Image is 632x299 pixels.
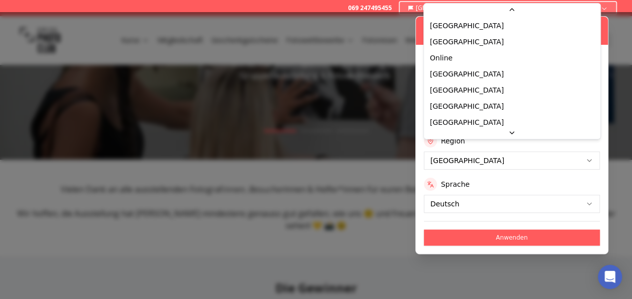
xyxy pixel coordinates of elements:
[430,22,504,30] span: [GEOGRAPHIC_DATA]
[430,118,504,126] span: [GEOGRAPHIC_DATA]
[430,70,504,78] span: [GEOGRAPHIC_DATA]
[430,54,453,62] span: Online
[430,102,504,110] span: [GEOGRAPHIC_DATA]
[430,86,504,94] span: [GEOGRAPHIC_DATA]
[430,38,504,46] span: [GEOGRAPHIC_DATA]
